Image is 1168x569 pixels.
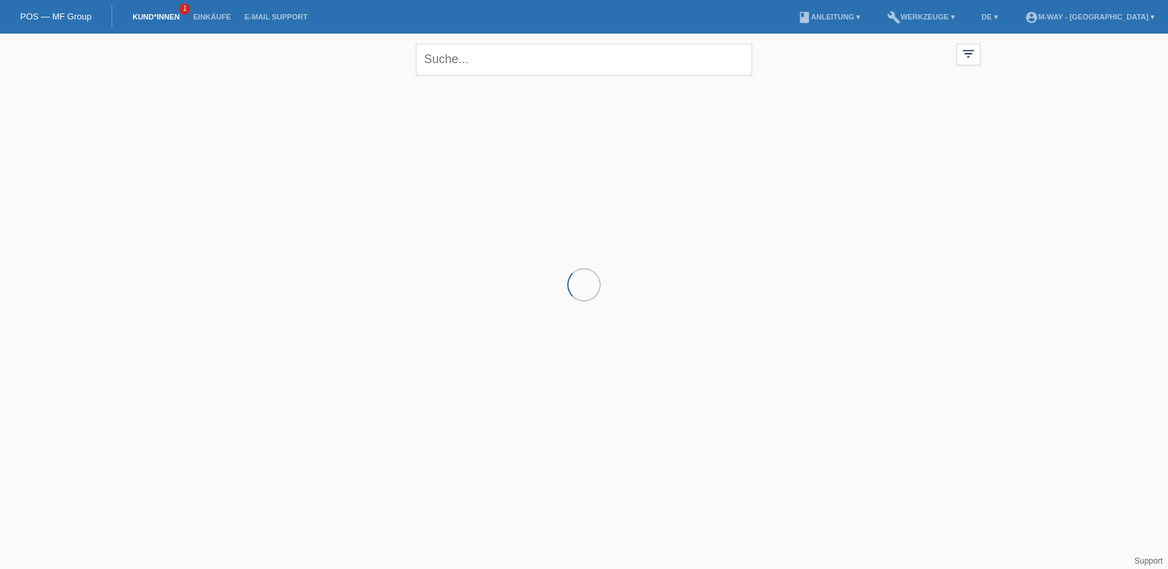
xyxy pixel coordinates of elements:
[1025,11,1038,24] i: account_circle
[126,13,186,21] a: Kund*innen
[880,13,962,21] a: buildWerkzeuge ▾
[791,13,867,21] a: bookAnleitung ▾
[238,13,315,21] a: E-Mail Support
[416,44,752,75] input: Suche...
[887,11,901,24] i: build
[20,11,91,21] a: POS — MF Group
[1134,556,1163,566] a: Support
[179,3,190,15] span: 1
[975,13,1005,21] a: DE ▾
[186,13,237,21] a: Einkäufe
[1018,13,1161,21] a: account_circlem-way - [GEOGRAPHIC_DATA] ▾
[798,11,811,24] i: book
[961,46,976,61] i: filter_list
